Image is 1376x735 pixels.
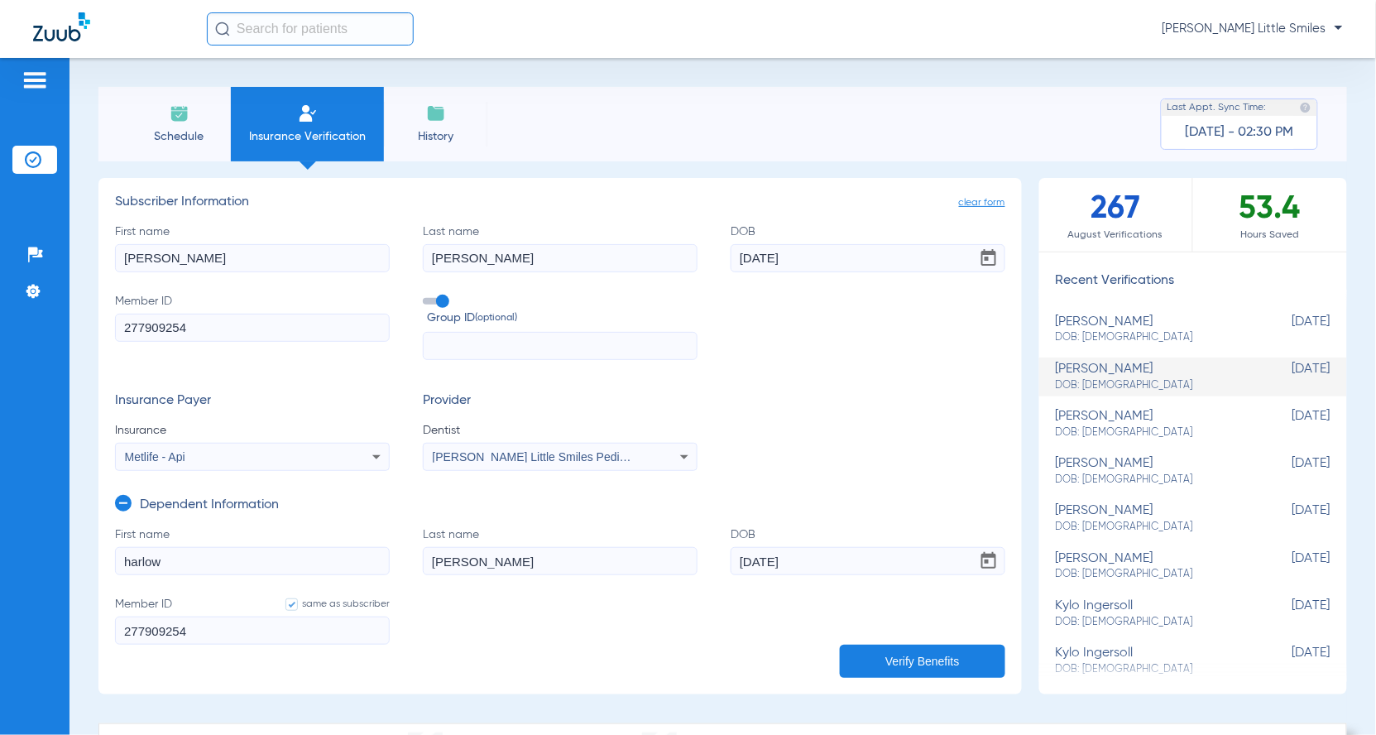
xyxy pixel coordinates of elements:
[959,195,1005,211] span: clear form
[1163,21,1343,37] span: [PERSON_NAME] Little Smiles
[731,526,1005,575] label: DOB
[1056,378,1248,393] span: DOB: [DEMOGRAPHIC_DATA]
[972,545,1005,578] button: Open calendar
[1248,551,1330,582] span: [DATE]
[115,547,390,575] input: First name
[1293,656,1376,735] iframe: Chat Widget
[1056,409,1248,440] div: [PERSON_NAME]
[1248,362,1330,392] span: [DATE]
[22,70,48,90] img: hamburger-icon
[1248,409,1330,440] span: [DATE]
[243,128,372,145] span: Insurance Verification
[423,526,698,575] label: Last name
[140,497,279,514] h3: Dependent Information
[125,450,185,464] span: Metlife - Api
[433,450,710,464] span: [PERSON_NAME] Little Smiles Pediatric 1245569516
[115,244,390,272] input: First name
[1056,362,1248,392] div: [PERSON_NAME]
[423,422,698,439] span: Dentist
[423,547,698,575] input: Last name
[1056,425,1248,440] span: DOB: [DEMOGRAPHIC_DATA]
[1056,551,1248,582] div: [PERSON_NAME]
[1056,503,1248,534] div: [PERSON_NAME]
[475,310,517,327] small: (optional)
[115,293,390,361] label: Member ID
[215,22,230,36] img: Search Icon
[1300,102,1311,113] img: last sync help info
[1056,520,1248,535] span: DOB: [DEMOGRAPHIC_DATA]
[1039,178,1193,252] div: 267
[1056,473,1248,488] span: DOB: [DEMOGRAPHIC_DATA]
[1248,456,1330,487] span: [DATE]
[1039,273,1347,290] h3: Recent Verifications
[33,12,90,41] img: Zuub Logo
[170,103,189,123] img: Schedule
[1056,330,1248,345] span: DOB: [DEMOGRAPHIC_DATA]
[115,393,390,410] h3: Insurance Payer
[1193,227,1347,243] span: Hours Saved
[1056,615,1248,630] span: DOB: [DEMOGRAPHIC_DATA]
[1056,567,1248,582] span: DOB: [DEMOGRAPHIC_DATA]
[1186,124,1294,141] span: [DATE] - 02:30 PM
[1193,178,1347,252] div: 53.4
[731,547,1005,575] input: DOBOpen calendar
[115,596,390,645] label: Member ID
[1056,456,1248,487] div: [PERSON_NAME]
[972,242,1005,275] button: Open calendar
[115,195,1005,211] h3: Subscriber Information
[115,314,390,342] input: Member ID
[731,223,1005,272] label: DOB
[840,645,1005,678] button: Verify Benefits
[426,103,446,123] img: History
[1167,99,1267,116] span: Last Appt. Sync Time:
[423,244,698,272] input: Last name
[427,310,698,327] span: Group ID
[115,617,390,645] input: Member IDsame as subscriber
[269,596,390,612] label: same as subscriber
[423,223,698,272] label: Last name
[115,223,390,272] label: First name
[1056,315,1248,345] div: [PERSON_NAME]
[207,12,414,46] input: Search for patients
[1056,598,1248,629] div: kylo ingersoll
[396,128,475,145] span: History
[115,526,390,575] label: First name
[115,422,390,439] span: Insurance
[423,393,698,410] h3: Provider
[298,103,318,123] img: Manual Insurance Verification
[1248,598,1330,629] span: [DATE]
[140,128,218,145] span: Schedule
[1248,503,1330,534] span: [DATE]
[1248,646,1330,676] span: [DATE]
[731,244,1005,272] input: DOBOpen calendar
[1056,646,1248,676] div: kylo ingersoll
[1039,227,1192,243] span: August Verifications
[1248,315,1330,345] span: [DATE]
